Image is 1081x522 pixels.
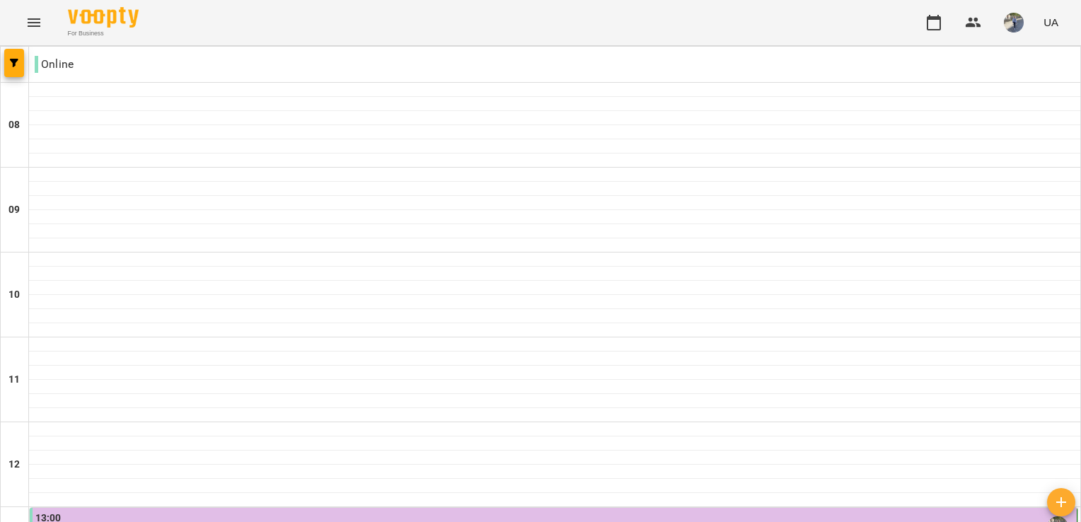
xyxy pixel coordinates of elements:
span: UA [1044,15,1058,30]
h6: 08 [8,117,20,133]
h6: 12 [8,457,20,472]
img: 9057b12b0e3b5674d2908fc1e5c3d556.jpg [1004,13,1024,33]
span: For Business [68,29,139,38]
button: UA [1038,9,1064,35]
h6: 11 [8,372,20,388]
h6: 10 [8,287,20,303]
h6: 09 [8,202,20,218]
button: Створити урок [1047,488,1075,516]
button: Menu [17,6,51,40]
p: Online [35,56,74,73]
img: Voopty Logo [68,7,139,28]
